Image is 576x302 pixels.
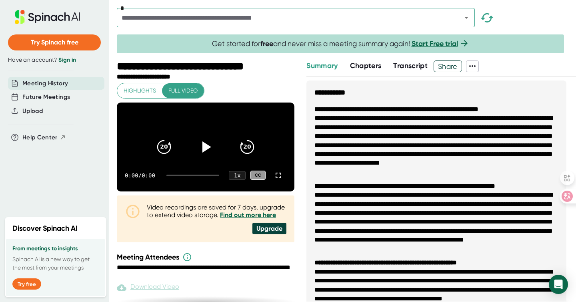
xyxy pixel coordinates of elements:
[306,60,338,71] button: Summary
[229,171,246,180] div: 1 x
[393,60,428,71] button: Transcript
[8,34,101,50] button: Try Spinach free
[212,39,469,48] span: Get started for and never miss a meeting summary again!
[350,61,382,70] span: Chapters
[412,39,458,48] a: Start Free trial
[22,107,43,116] button: Upload
[12,278,41,290] button: Try free
[117,283,179,292] div: Paid feature
[220,211,276,219] a: Find out more here
[434,60,462,72] button: Share
[461,12,472,23] button: Open
[549,275,568,294] div: Open Intercom Messenger
[250,171,266,180] div: CC
[393,61,428,70] span: Transcript
[125,172,157,179] div: 0:00 / 0:00
[434,59,462,73] span: Share
[260,39,273,48] b: free
[12,246,99,252] h3: From meetings to insights
[58,56,76,63] a: Sign in
[22,79,68,88] button: Meeting History
[31,38,78,46] span: Try Spinach free
[117,83,162,98] button: Highlights
[147,203,286,219] div: Video recordings are saved for 7 days, upgrade to extend video storage.
[162,83,204,98] button: Full video
[22,133,58,142] span: Help Center
[124,86,156,96] span: Highlights
[306,61,338,70] span: Summary
[117,252,296,262] div: Meeting Attendees
[22,133,66,142] button: Help Center
[22,93,70,102] button: Future Meetings
[168,86,198,96] span: Full video
[12,255,99,272] p: Spinach AI is a new way to get the most from your meetings
[8,56,101,64] div: Have an account?
[252,223,286,234] div: Upgrade
[12,223,78,234] h2: Discover Spinach AI
[350,60,382,71] button: Chapters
